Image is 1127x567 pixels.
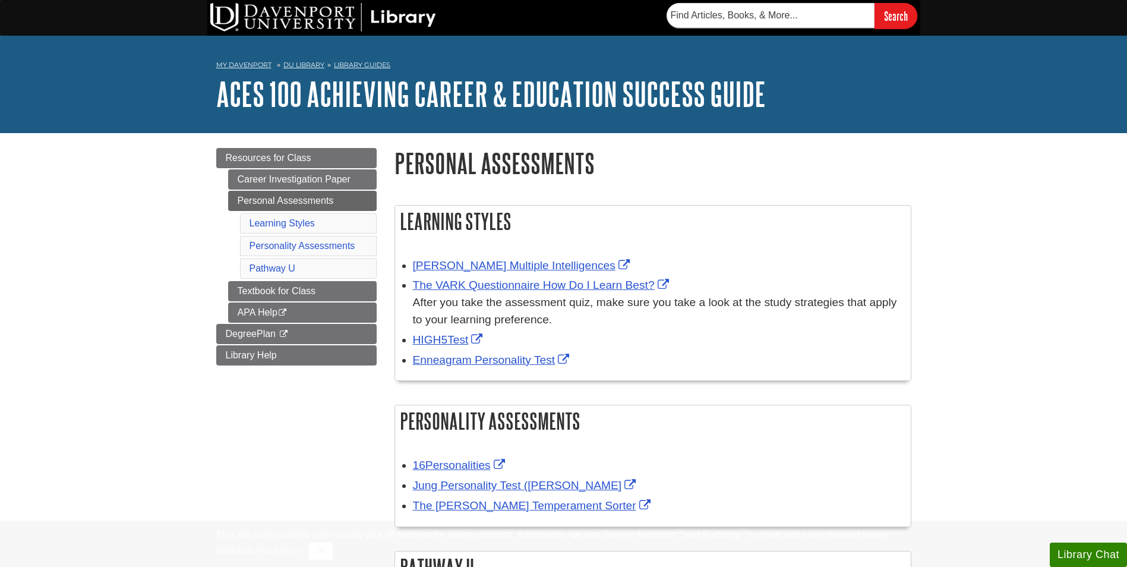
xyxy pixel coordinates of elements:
a: My Davenport [216,60,272,70]
a: Link opens in new window [413,354,573,366]
div: After you take the assessment quiz, make sure you take a look at the study strategies that apply ... [413,294,905,329]
a: Textbook for Class [228,281,377,301]
h1: Personal Assessments [394,148,911,178]
a: ACES 100 Achieving Career & Education Success Guide [216,75,766,112]
span: Resources for Class [226,153,311,163]
a: DegreePlan [216,324,377,344]
input: Search [875,3,917,29]
a: Link opens in new window [413,259,633,272]
div: Guide Page Menu [216,148,377,366]
span: DegreePlan [226,329,276,339]
input: Find Articles, Books, & More... [667,3,875,28]
i: This link opens in a new window [277,309,288,317]
a: Library Help [216,345,377,366]
a: Link opens in new window [413,479,639,492]
a: Pathway U [250,263,295,273]
i: This link opens in a new window [278,330,288,338]
a: Library Guides [334,61,390,69]
button: Close [309,542,332,560]
a: Link opens in new window [413,499,654,512]
form: Searches DU Library's articles, books, and more [667,3,917,29]
h2: Learning Styles [395,206,911,237]
a: Resources for Class [216,148,377,168]
a: Link opens in new window [413,279,672,291]
a: DU Library [283,61,324,69]
span: Library Help [226,350,277,360]
a: Personal Assessments [228,191,377,211]
h2: Personality Assessments [395,405,911,437]
div: This site uses cookies and records your IP address for usage statistics. Additionally, we use Goo... [216,528,911,560]
nav: breadcrumb [216,57,911,76]
a: Learning Styles [250,218,315,228]
button: Library Chat [1050,543,1127,567]
a: APA Help [228,303,377,323]
a: Read More [255,545,302,555]
a: Personality Assessments [250,241,355,251]
a: Link opens in new window [413,333,486,346]
a: Link opens in new window [413,459,508,471]
a: Career Investigation Paper [228,169,377,190]
img: DU Library [210,3,436,31]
